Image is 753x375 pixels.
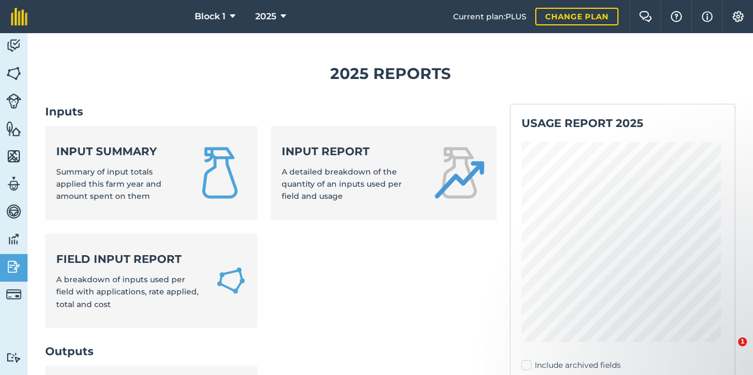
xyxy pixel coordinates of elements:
img: Field Input Report [216,264,246,297]
h1: 2025 Reports [45,61,735,86]
strong: Input summary [56,144,180,159]
label: Include archived fields [521,360,724,371]
a: Input summarySummary of input totals applied this farm year and amount spent on them [45,126,257,220]
strong: Field Input Report [56,251,202,267]
img: Input report [433,146,486,199]
h2: Inputs [45,104,497,119]
img: A cog icon [732,11,745,22]
img: svg+xml;base64,PD94bWwgdmVyc2lvbj0iMS4wIiBlbmNvZGluZz0idXRmLTgiPz4KPCEtLSBHZW5lcmF0b3I6IEFkb2JlIE... [6,287,21,302]
span: Block 1 [195,10,225,23]
img: svg+xml;base64,PD94bWwgdmVyc2lvbj0iMS4wIiBlbmNvZGluZz0idXRmLTgiPz4KPCEtLSBHZW5lcmF0b3I6IEFkb2JlIE... [6,352,21,363]
strong: Input report [282,144,419,159]
span: 1 [738,337,747,346]
img: svg+xml;base64,PHN2ZyB4bWxucz0iaHR0cDovL3d3dy53My5vcmcvMjAwMC9zdmciIHdpZHRoPSI1NiIgaGVpZ2h0PSI2MC... [6,65,21,82]
img: svg+xml;base64,PHN2ZyB4bWxucz0iaHR0cDovL3d3dy53My5vcmcvMjAwMC9zdmciIHdpZHRoPSIxNyIgaGVpZ2h0PSIxNy... [702,10,713,23]
iframe: Intercom live chat [716,337,742,364]
img: fieldmargin Logo [11,8,28,25]
img: svg+xml;base64,PD94bWwgdmVyc2lvbj0iMS4wIiBlbmNvZGluZz0idXRmLTgiPz4KPCEtLSBHZW5lcmF0b3I6IEFkb2JlIE... [6,38,21,54]
img: svg+xml;base64,PD94bWwgdmVyc2lvbj0iMS4wIiBlbmNvZGluZz0idXRmLTgiPz4KPCEtLSBHZW5lcmF0b3I6IEFkb2JlIE... [6,258,21,275]
img: svg+xml;base64,PHN2ZyB4bWxucz0iaHR0cDovL3d3dy53My5vcmcvMjAwMC9zdmciIHdpZHRoPSI1NiIgaGVpZ2h0PSI2MC... [6,120,21,137]
img: Two speech bubbles overlapping with the left bubble in the forefront [639,11,652,22]
a: Input reportA detailed breakdown of the quantity of an inputs used per field and usage [271,126,496,220]
span: Current plan : PLUS [453,10,526,23]
img: svg+xml;base64,PD94bWwgdmVyc2lvbj0iMS4wIiBlbmNvZGluZz0idXRmLTgiPz4KPCEtLSBHZW5lcmF0b3I6IEFkb2JlIE... [6,203,21,220]
img: svg+xml;base64,PD94bWwgdmVyc2lvbj0iMS4wIiBlbmNvZGluZz0idXRmLTgiPz4KPCEtLSBHZW5lcmF0b3I6IEFkb2JlIE... [6,93,21,109]
span: A detailed breakdown of the quantity of an inputs used per field and usage [282,167,402,202]
span: Summary of input totals applied this farm year and amount spent on them [56,167,162,202]
img: svg+xml;base64,PD94bWwgdmVyc2lvbj0iMS4wIiBlbmNvZGluZz0idXRmLTgiPz4KPCEtLSBHZW5lcmF0b3I6IEFkb2JlIE... [6,176,21,192]
img: svg+xml;base64,PHN2ZyB4bWxucz0iaHR0cDovL3d3dy53My5vcmcvMjAwMC9zdmciIHdpZHRoPSI1NiIgaGVpZ2h0PSI2MC... [6,148,21,165]
span: 2025 [255,10,276,23]
h2: Usage report 2025 [521,115,724,131]
span: A breakdown of inputs used per field with applications, rate applied, total and cost [56,274,198,309]
img: Input summary [193,146,246,199]
img: A question mark icon [670,11,683,22]
img: svg+xml;base64,PD94bWwgdmVyc2lvbj0iMS4wIiBlbmNvZGluZz0idXRmLTgiPz4KPCEtLSBHZW5lcmF0b3I6IEFkb2JlIE... [6,231,21,247]
a: Field Input ReportA breakdown of inputs used per field with applications, rate applied, total and... [45,234,257,328]
h2: Outputs [45,344,497,359]
a: Change plan [535,8,618,25]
